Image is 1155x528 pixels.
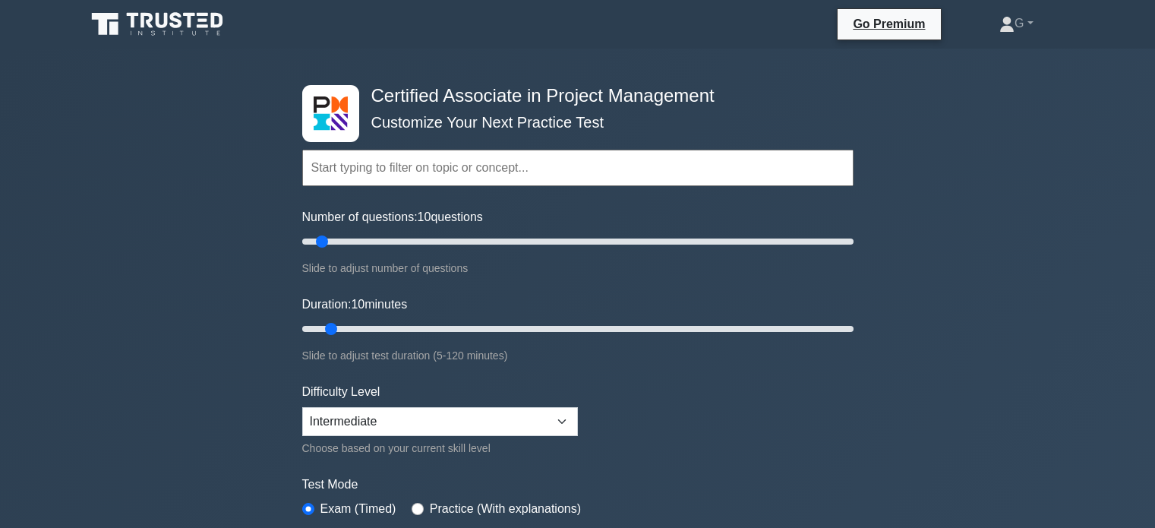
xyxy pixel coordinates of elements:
h4: Certified Associate in Project Management [365,85,779,107]
label: Difficulty Level [302,383,380,401]
span: 10 [351,298,364,311]
input: Start typing to filter on topic or concept... [302,150,854,186]
div: Choose based on your current skill level [302,439,578,457]
a: G [963,8,1070,39]
label: Number of questions: questions [302,208,483,226]
div: Slide to adjust test duration (5-120 minutes) [302,346,854,365]
div: Slide to adjust number of questions [302,259,854,277]
label: Practice (With explanations) [430,500,581,518]
label: Duration: minutes [302,296,408,314]
label: Test Mode [302,476,854,494]
span: 10 [418,210,431,223]
a: Go Premium [844,14,934,33]
label: Exam (Timed) [320,500,396,518]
